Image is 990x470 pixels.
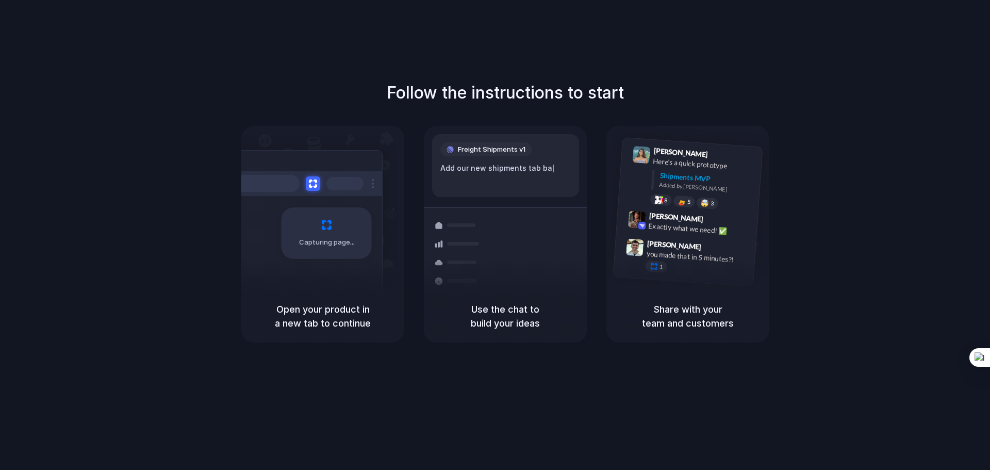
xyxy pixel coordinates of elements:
[436,302,574,330] h5: Use the chat to build your ideas
[704,242,725,255] span: 9:47 AM
[299,237,356,248] span: Capturing page
[659,264,663,270] span: 1
[706,215,728,227] span: 9:42 AM
[659,170,755,187] div: Shipments MVP
[659,181,754,196] div: Added by [PERSON_NAME]
[711,201,714,206] span: 3
[254,302,392,330] h5: Open your product in a new tab to continue
[653,156,756,173] div: Here's a quick prototype
[647,238,702,253] span: [PERSON_NAME]
[687,199,691,205] span: 5
[701,199,709,207] div: 🤯
[653,145,708,160] span: [PERSON_NAME]
[458,144,525,155] span: Freight Shipments v1
[619,302,757,330] h5: Share with your team and customers
[440,163,571,174] div: Add our new shipments tab ba
[387,80,624,105] h1: Follow the instructions to start
[648,220,751,238] div: Exactly what we need! ✅
[646,248,749,266] div: you made that in 5 minutes?!
[649,210,703,225] span: [PERSON_NAME]
[711,150,732,163] span: 9:41 AM
[664,198,668,203] span: 8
